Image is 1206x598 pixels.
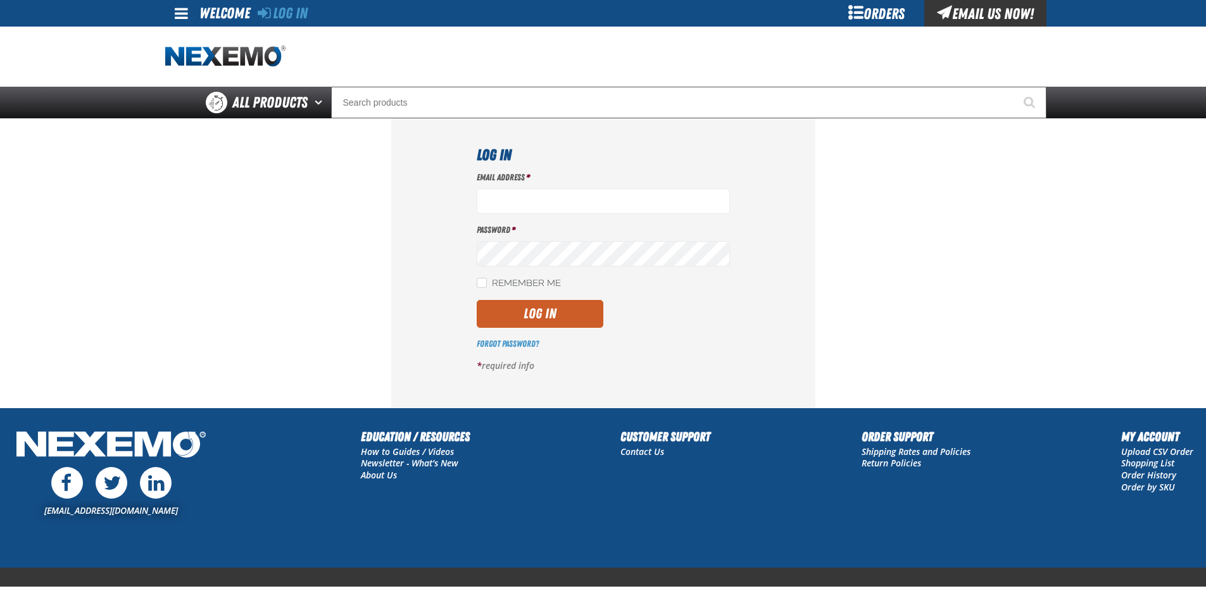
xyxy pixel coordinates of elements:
[620,427,710,446] h2: Customer Support
[310,87,331,118] button: Open All Products pages
[165,46,286,68] img: Nexemo logo
[477,278,561,290] label: Remember Me
[1121,445,1193,458] a: Upload CSV Order
[361,469,397,481] a: About Us
[165,46,286,68] a: Home
[361,427,470,446] h2: Education / Resources
[477,144,730,166] h1: Log In
[44,504,178,516] a: [EMAIL_ADDRESS][DOMAIN_NAME]
[862,427,970,446] h2: Order Support
[258,4,308,22] a: Log In
[862,445,970,458] a: Shipping Rates and Policies
[477,171,730,184] label: Email Address
[477,224,730,236] label: Password
[477,360,730,372] p: required info
[331,87,1046,118] input: Search
[232,91,308,114] span: All Products
[1015,87,1046,118] button: Start Searching
[620,445,664,458] a: Contact Us
[477,300,603,328] button: Log In
[1121,469,1176,481] a: Order History
[361,457,458,469] a: Newsletter - What's New
[1121,457,1174,469] a: Shopping List
[13,427,210,464] img: Nexemo Logo
[361,445,454,458] a: How to Guides / Videos
[477,278,487,288] input: Remember Me
[1121,481,1175,493] a: Order by SKU
[1121,427,1193,446] h2: My Account
[862,457,921,469] a: Return Policies
[477,339,539,349] a: Forgot Password?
